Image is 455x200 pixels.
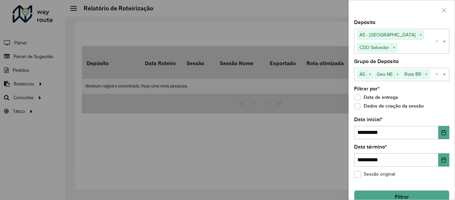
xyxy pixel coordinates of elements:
[375,70,394,78] span: Geo NE
[438,126,449,139] button: Escolha a data
[438,153,449,167] button: Escolha a data
[394,70,400,78] span: ×
[354,19,375,25] font: Depósito
[358,31,417,39] span: AS - [GEOGRAPHIC_DATA]
[358,70,367,78] span: AS
[391,44,397,52] span: ×
[354,117,381,122] font: Data inicial
[367,70,373,78] span: ×
[395,194,409,200] font: Filtrar
[364,94,398,100] font: Data de entrega
[364,103,424,109] font: Dados de criação da sessão
[417,31,423,39] span: ×
[435,37,441,45] span: Clear all
[354,58,399,64] font: Grupo de Depósito
[423,70,429,78] span: ×
[364,172,395,177] font: Sessão original
[435,70,441,78] span: Clear all
[403,70,423,78] span: Rota BR
[354,144,385,150] font: Data término
[358,43,391,51] span: CDD Salvador
[354,86,378,91] font: Filtrar por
